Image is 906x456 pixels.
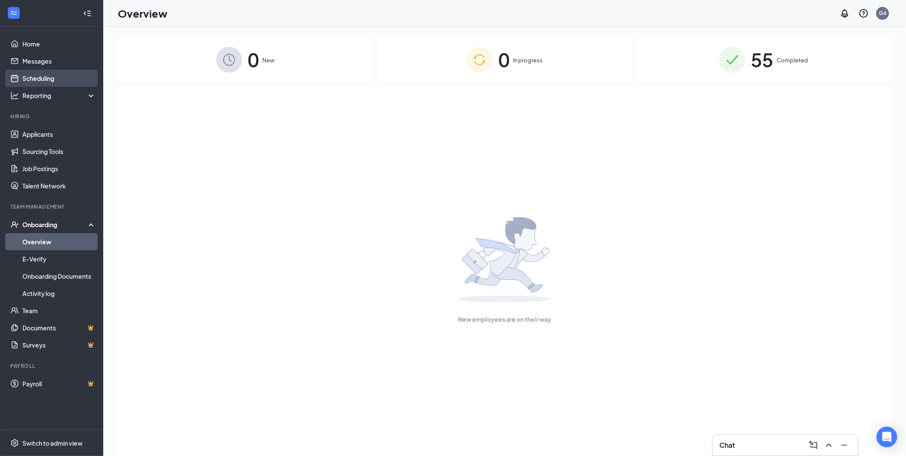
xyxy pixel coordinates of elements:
[720,441,735,450] h3: Chat
[498,45,510,74] span: 0
[22,126,96,143] a: Applicants
[839,440,850,450] svg: Minimize
[22,233,96,250] a: Overview
[777,56,808,65] span: Completed
[22,177,96,194] a: Talent Network
[808,440,819,450] svg: ComposeMessage
[22,91,96,100] div: Reporting
[22,70,96,87] a: Scheduling
[22,160,96,177] a: Job Postings
[824,440,834,450] svg: ChevronUp
[263,56,275,65] span: New
[10,439,19,447] svg: Settings
[10,220,19,229] svg: UserCheck
[22,143,96,160] a: Sourcing Tools
[822,438,836,452] button: ChevronUp
[118,6,167,21] h1: Overview
[807,438,820,452] button: ComposeMessage
[22,220,89,229] div: Onboarding
[22,302,96,319] a: Team
[513,56,543,65] span: In progress
[840,8,850,18] svg: Notifications
[22,336,96,354] a: SurveysCrown
[22,250,96,268] a: E-Verify
[751,45,774,74] span: 55
[22,268,96,285] a: Onboarding Documents
[22,35,96,52] a: Home
[877,427,897,447] div: Open Intercom Messenger
[10,362,94,370] div: Payroll
[879,9,887,17] div: G4
[248,45,259,74] span: 0
[22,375,96,392] a: PayrollCrown
[22,52,96,70] a: Messages
[859,8,869,18] svg: QuestionInfo
[10,203,94,210] div: Team Management
[10,113,94,120] div: Hiring
[22,439,83,447] div: Switch to admin view
[458,314,551,324] span: New employees are on their way
[22,319,96,336] a: DocumentsCrown
[22,285,96,302] a: Activity log
[83,9,92,18] svg: Collapse
[10,91,19,100] svg: Analysis
[838,438,851,452] button: Minimize
[9,9,18,17] svg: WorkstreamLogo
